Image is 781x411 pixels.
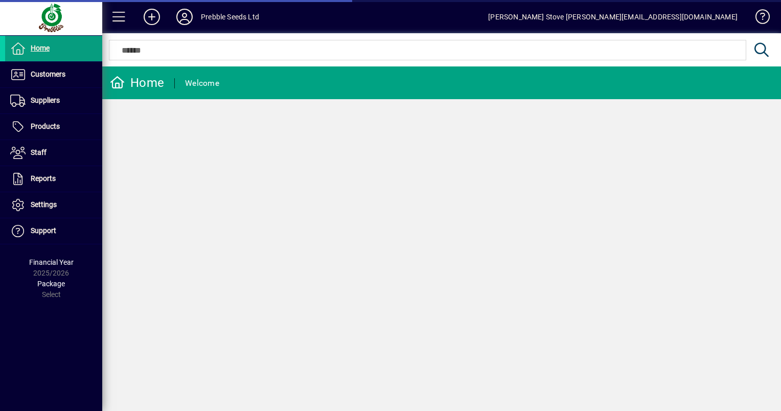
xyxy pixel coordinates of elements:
[5,88,102,113] a: Suppliers
[31,226,56,235] span: Support
[168,8,201,26] button: Profile
[31,70,65,78] span: Customers
[5,62,102,87] a: Customers
[31,200,57,209] span: Settings
[31,174,56,182] span: Reports
[31,122,60,130] span: Products
[31,148,47,156] span: Staff
[185,75,219,92] div: Welcome
[5,166,102,192] a: Reports
[31,44,50,52] span: Home
[5,114,102,140] a: Products
[110,75,164,91] div: Home
[5,192,102,218] a: Settings
[748,2,768,35] a: Knowledge Base
[5,218,102,244] a: Support
[201,9,259,25] div: Prebble Seeds Ltd
[135,8,168,26] button: Add
[29,258,74,266] span: Financial Year
[488,9,738,25] div: [PERSON_NAME] Stove [PERSON_NAME][EMAIL_ADDRESS][DOMAIN_NAME]
[5,140,102,166] a: Staff
[37,280,65,288] span: Package
[31,96,60,104] span: Suppliers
